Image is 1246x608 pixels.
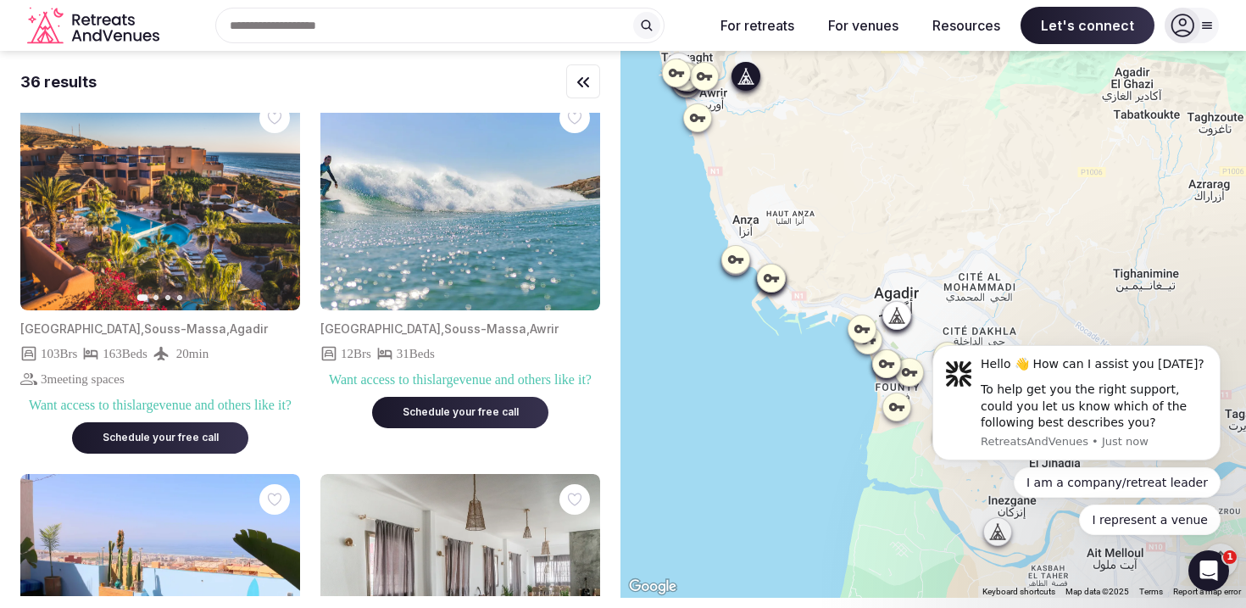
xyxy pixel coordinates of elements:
span: 1 [1223,550,1237,564]
a: Schedule your free call [72,429,248,443]
span: Agadir [230,321,268,336]
span: [GEOGRAPHIC_DATA] [320,321,441,336]
span: Let's connect [1021,7,1154,44]
button: Go to slide 2 [153,295,159,300]
span: 103 Brs [41,345,77,363]
span: , [526,321,530,336]
span: 12 Brs [341,345,371,363]
button: Go to slide 4 [177,295,182,300]
button: For retreats [707,7,808,44]
span: Souss-Massa [144,321,226,336]
div: Schedule your free call [92,431,228,445]
span: Awrir [530,321,559,336]
button: Go to slide 3 [165,295,170,300]
span: [GEOGRAPHIC_DATA] [20,321,141,336]
div: Schedule your free call [392,405,528,420]
img: Google [625,576,681,598]
span: , [441,321,444,336]
span: 3 meeting spaces [41,371,125,388]
iframe: Intercom live chat [1188,550,1229,591]
img: Featured image for venue [320,92,600,310]
span: 31 Beds [397,345,435,363]
a: Schedule your free call [372,404,548,418]
a: Open this area in Google Maps (opens a new window) [625,576,681,598]
div: Want access to this large venue and others like it? [320,371,600,389]
button: For venues [815,7,912,44]
button: Go to slide 1 [137,294,148,301]
span: , [141,321,144,336]
span: 163 Beds [103,345,147,363]
span: Souss-Massa [444,321,526,336]
div: Want access to this large venue and others like it? [20,396,300,415]
svg: Retreats and Venues company logo [27,7,163,45]
span: 20 min [176,345,209,363]
img: Featured image for venue [20,92,300,310]
span: , [226,321,230,336]
button: Resources [919,7,1014,44]
iframe: Intercom notifications message [907,324,1246,600]
div: 36 results [20,71,97,92]
a: Visit the homepage [27,7,163,45]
